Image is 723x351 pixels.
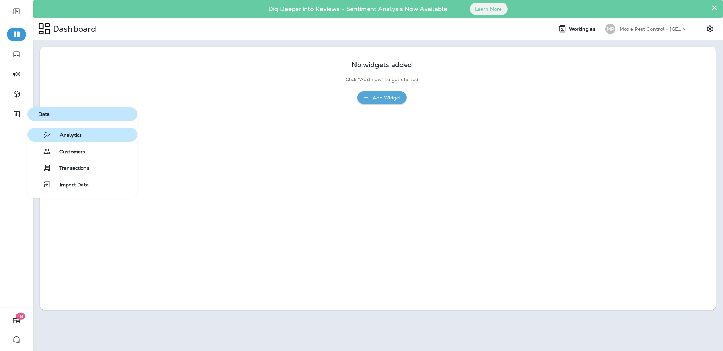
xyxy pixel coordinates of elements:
[27,128,137,142] button: Analytics
[352,62,412,68] p: No widgets added
[27,144,137,158] button: Customers
[704,23,716,35] button: Settings
[470,3,508,15] button: Learn More
[27,177,137,191] button: Import Data
[373,94,401,102] div: Add Widget
[249,8,467,10] p: Dig Deeper into Reviews - Sentiment Analysis Now Available
[51,165,89,172] span: Transactions
[27,161,137,175] button: Transactions
[30,111,135,117] span: Data
[346,77,418,83] p: Click "Add new" to get started
[50,24,96,34] p: Dashboard
[620,26,681,32] p: Moxie Pest Control - [GEOGRAPHIC_DATA]
[51,149,85,155] span: Customers
[7,4,26,18] button: Expand Sidebar
[605,24,615,34] div: MP
[52,132,82,139] span: Analytics
[16,313,25,320] span: 18
[52,182,89,188] span: Import Data
[711,2,718,13] button: Close
[569,26,598,32] span: Working as:
[27,107,137,121] button: Data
